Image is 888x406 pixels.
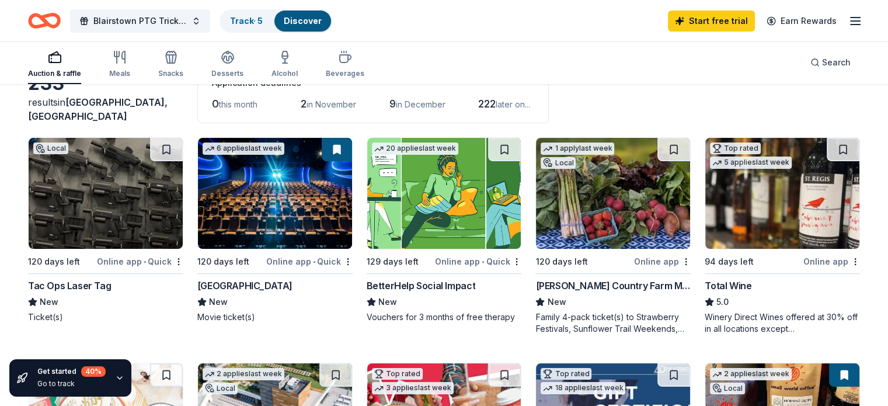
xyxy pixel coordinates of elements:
[535,279,691,293] div: [PERSON_NAME] Country Farm Market
[710,143,761,154] div: Top rated
[535,255,587,269] div: 120 days left
[326,69,364,78] div: Beverages
[158,69,183,78] div: Snacks
[705,137,860,335] a: Image for Total WineTop rated5 applieslast week94 days leftOnline appTotal Wine5.0Winery Direct W...
[482,257,484,266] span: •
[284,16,322,26] a: Discover
[211,69,243,78] div: Desserts
[710,368,792,380] div: 2 applies last week
[541,368,591,380] div: Top rated
[203,383,238,394] div: Local
[307,99,356,109] span: in November
[28,69,81,78] div: Auction & raffle
[496,99,530,109] span: later on...
[203,143,284,155] div: 6 applies last week
[29,138,183,249] img: Image for Tac Ops Laser Tag
[803,254,860,269] div: Online app
[28,95,183,123] div: results
[37,379,106,388] div: Go to track
[28,137,183,323] a: Image for Tac Ops Laser TagLocal120 days leftOnline app•QuickTac Ops Laser TagNewTicket(s)
[81,366,106,377] div: 40 %
[33,143,68,154] div: Local
[313,257,315,266] span: •
[541,157,576,169] div: Local
[28,255,80,269] div: 120 days left
[705,279,751,293] div: Total Wine
[37,366,106,377] div: Get started
[144,257,146,266] span: •
[547,295,566,309] span: New
[760,11,844,32] a: Earn Rewards
[28,46,81,84] button: Auction & raffle
[372,368,423,380] div: Top rated
[197,255,249,269] div: 120 days left
[28,279,111,293] div: Tac Ops Laser Tag
[93,14,187,28] span: Blairstown PTG Tricky Tray
[716,295,729,309] span: 5.0
[710,383,745,394] div: Local
[158,46,183,84] button: Snacks
[367,255,419,269] div: 129 days left
[28,96,168,122] span: [GEOGRAPHIC_DATA], [GEOGRAPHIC_DATA]
[535,137,691,335] a: Image for Von Thun's Country Farm Market1 applylast weekLocal120 days leftOnline app[PERSON_NAME]...
[220,9,332,33] button: Track· 5Discover
[822,55,851,70] span: Search
[535,311,691,335] div: Family 4-pack ticket(s) to Strawberry Festivals, Sunflower Trail Weekends, and Fall Festivals
[109,69,130,78] div: Meals
[541,382,625,394] div: 18 applies last week
[801,51,860,74] button: Search
[367,279,475,293] div: BetterHelp Social Impact
[541,143,614,155] div: 1 apply last week
[396,99,445,109] span: in December
[230,16,263,26] a: Track· 5
[211,46,243,84] button: Desserts
[197,311,353,323] div: Movie ticket(s)
[705,138,859,249] img: Image for Total Wine
[197,279,292,293] div: [GEOGRAPHIC_DATA]
[478,98,496,110] span: 222
[28,96,168,122] span: in
[372,382,454,394] div: 3 applies last week
[710,157,792,169] div: 5 applies last week
[209,295,228,309] span: New
[389,98,396,110] span: 9
[435,254,521,269] div: Online app Quick
[705,255,754,269] div: 94 days left
[301,98,307,110] span: 2
[28,311,183,323] div: Ticket(s)
[668,11,755,32] a: Start free trial
[367,311,522,323] div: Vouchers for 3 months of free therapy
[634,254,691,269] div: Online app
[198,138,352,249] img: Image for Cinépolis
[197,137,353,323] a: Image for Cinépolis6 applieslast week120 days leftOnline app•Quick[GEOGRAPHIC_DATA]NewMovie ticke...
[372,143,458,155] div: 20 applies last week
[536,138,690,249] img: Image for Von Thun's Country Farm Market
[97,254,183,269] div: Online app Quick
[70,9,210,33] button: Blairstown PTG Tricky Tray
[367,138,521,249] img: Image for BetterHelp Social Impact
[271,46,298,84] button: Alcohol
[271,69,298,78] div: Alcohol
[705,311,860,335] div: Winery Direct Wines offered at 30% off in all locations except [GEOGRAPHIC_DATA], [GEOGRAPHIC_DAT...
[40,295,58,309] span: New
[266,254,353,269] div: Online app Quick
[367,137,522,323] a: Image for BetterHelp Social Impact20 applieslast week129 days leftOnline app•QuickBetterHelp Soci...
[378,295,397,309] span: New
[109,46,130,84] button: Meals
[212,98,219,110] span: 0
[203,368,284,380] div: 2 applies last week
[326,46,364,84] button: Beverages
[28,7,61,34] a: Home
[219,99,257,109] span: this month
